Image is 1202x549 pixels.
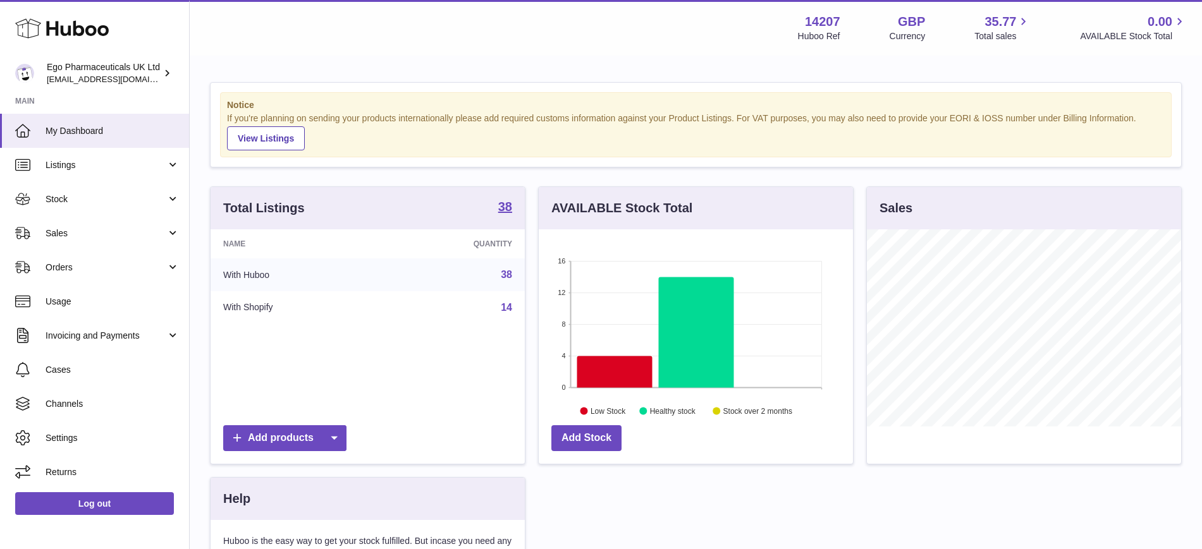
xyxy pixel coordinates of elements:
text: 0 [561,383,565,391]
h3: Total Listings [223,200,305,217]
span: 35.77 [984,13,1016,30]
text: 8 [561,320,565,328]
span: Total sales [974,30,1031,42]
div: Currency [890,30,926,42]
div: If you're planning on sending your products internationally please add required customs informati... [227,112,1165,150]
a: Add Stock [551,425,622,451]
text: Healthy stock [650,406,696,415]
h3: AVAILABLE Stock Total [551,200,692,217]
text: 12 [558,289,565,296]
a: 38 [501,269,512,280]
h3: Help [223,490,250,507]
a: View Listings [227,126,305,150]
span: Orders [46,262,166,274]
img: internalAdmin-14207@internal.huboo.com [15,64,34,83]
text: Low Stock [591,406,626,415]
text: 16 [558,257,565,265]
span: Usage [46,296,180,308]
strong: GBP [898,13,925,30]
span: Channels [46,398,180,410]
a: 38 [498,200,512,215]
div: Ego Pharmaceuticals UK Ltd [47,61,161,85]
div: Huboo Ref [798,30,840,42]
th: Quantity [380,229,525,258]
span: Returns [46,466,180,478]
span: Listings [46,159,166,171]
td: With Shopify [211,291,380,324]
span: My Dashboard [46,125,180,137]
a: 14 [501,302,512,313]
span: 0.00 [1148,13,1172,30]
td: With Huboo [211,258,380,291]
th: Name [211,229,380,258]
a: Add products [223,425,346,451]
span: Stock [46,193,166,205]
strong: Notice [227,99,1165,111]
a: 0.00 AVAILABLE Stock Total [1080,13,1187,42]
span: AVAILABLE Stock Total [1080,30,1187,42]
text: Stock over 2 months [723,406,792,415]
span: Invoicing and Payments [46,330,166,342]
strong: 14207 [805,13,840,30]
span: Sales [46,227,166,239]
strong: 38 [498,200,512,213]
span: Cases [46,364,180,376]
a: Log out [15,492,174,515]
span: Settings [46,432,180,444]
h3: Sales [880,200,912,217]
a: 35.77 Total sales [974,13,1031,42]
text: 4 [561,352,565,359]
span: [EMAIL_ADDRESS][DOMAIN_NAME] [47,74,186,84]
